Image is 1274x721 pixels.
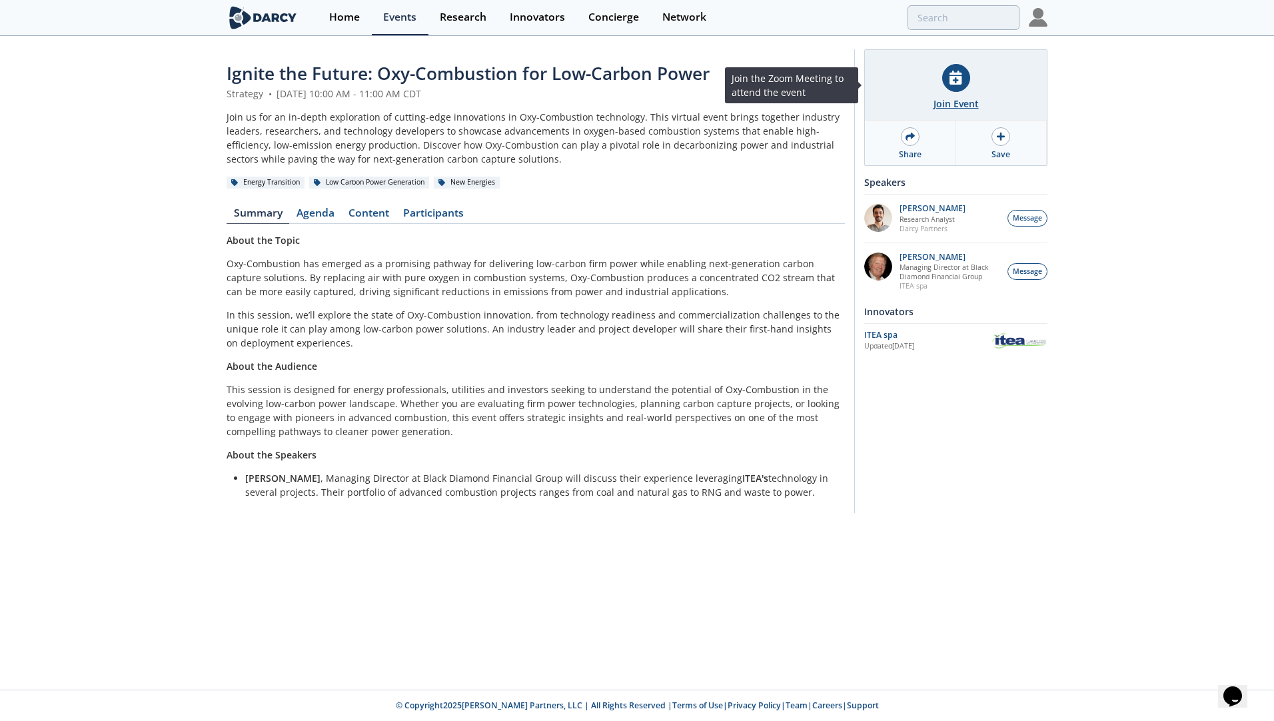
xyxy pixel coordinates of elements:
[662,12,706,23] div: Network
[245,471,836,499] li: , Managing Director at Black Diamond Financial Group will discuss their experience leveraging tec...
[510,12,565,23] div: Innovators
[440,12,486,23] div: Research
[900,215,965,224] p: Research Analyst
[900,204,965,213] p: [PERSON_NAME]
[245,472,320,484] strong: [PERSON_NAME]
[396,208,470,224] a: Participants
[864,329,991,341] div: ITEA spa
[588,12,639,23] div: Concierge
[227,382,845,438] p: This session is designed for energy professionals, utilities and investors seeking to understand ...
[227,257,845,299] p: Oxy-Combustion has emerged as a promising pathway for delivering low-carbon firm power while enab...
[900,253,1001,262] p: [PERSON_NAME]
[1013,213,1042,224] span: Message
[786,700,808,711] a: Team
[1029,8,1047,27] img: Profile
[266,87,274,100] span: •
[227,208,289,224] a: Summary
[227,110,845,166] div: Join us for an in-depth exploration of cutting-edge innovations in Oxy-Combustion technology. Thi...
[227,234,300,247] strong: About the Topic
[864,171,1047,194] div: Speakers
[991,331,1047,351] img: ITEA spa
[742,472,768,484] strong: ITEA's
[434,177,500,189] div: New Energies
[864,300,1047,323] div: Innovators
[329,12,360,23] div: Home
[1013,267,1042,277] span: Message
[899,149,922,161] div: Share
[864,329,1047,352] a: ITEA spa Updated[DATE] ITEA spa
[1007,263,1047,280] button: Message
[864,341,991,352] div: Updated [DATE]
[289,208,341,224] a: Agenda
[864,253,892,281] img: 5c882eca-8b14-43be-9dc2-518e113e9a37
[341,208,396,224] a: Content
[908,5,1019,30] input: Advanced Search
[227,177,305,189] div: Energy Transition
[900,281,1001,291] p: ITEA spa
[144,700,1130,712] p: © Copyright 2025 [PERSON_NAME] Partners, LLC | All Rights Reserved | | | | |
[227,61,710,85] span: Ignite the Future: Oxy-Combustion for Low-Carbon Power
[227,87,845,101] div: Strategy [DATE] 10:00 AM - 11:00 AM CDT
[227,6,299,29] img: logo-wide.svg
[227,360,317,372] strong: About the Audience
[991,149,1010,161] div: Save
[934,97,979,111] div: Join Event
[812,700,842,711] a: Careers
[728,700,781,711] a: Privacy Policy
[900,263,1001,281] p: Managing Director at Black Diamond Financial Group
[1007,210,1047,227] button: Message
[847,700,879,711] a: Support
[1218,668,1261,708] iframe: chat widget
[309,177,429,189] div: Low Carbon Power Generation
[227,448,317,461] strong: About the Speakers
[672,700,723,711] a: Terms of Use
[864,204,892,232] img: e78dc165-e339-43be-b819-6f39ce58aec6
[900,224,965,233] p: Darcy Partners
[227,308,845,350] p: In this session, we’ll explore the state of Oxy-Combustion innovation, from technology readiness ...
[383,12,416,23] div: Events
